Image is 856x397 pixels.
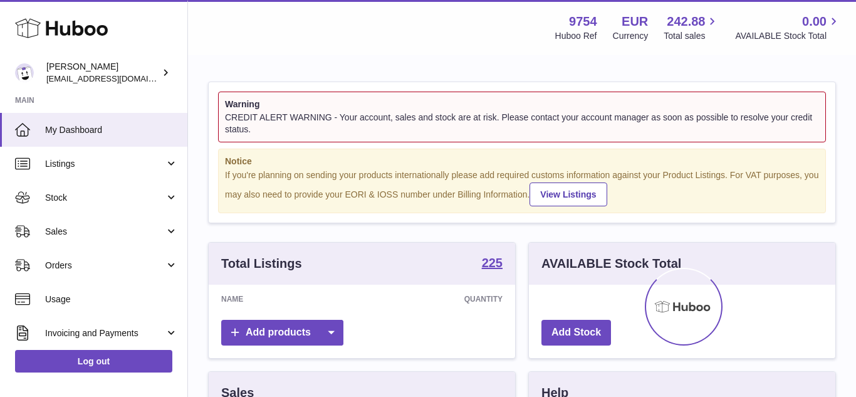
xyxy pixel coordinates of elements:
[802,13,827,30] span: 0.00
[225,112,819,135] div: CREDIT ALERT WARNING - Your account, sales and stock are at risk. Please contact your account man...
[613,30,649,42] div: Currency
[45,124,178,136] span: My Dashboard
[667,13,705,30] span: 242.88
[45,158,165,170] span: Listings
[340,285,515,314] th: Quantity
[735,13,841,42] a: 0.00 AVAILABLE Stock Total
[664,13,719,42] a: 242.88 Total sales
[569,13,597,30] strong: 9754
[735,30,841,42] span: AVAILABLE Stock Total
[225,98,819,110] strong: Warning
[225,156,819,167] strong: Notice
[622,13,648,30] strong: EUR
[221,320,343,346] a: Add products
[45,260,165,272] span: Orders
[541,320,611,346] a: Add Stock
[482,257,503,269] strong: 225
[45,192,165,204] span: Stock
[45,327,165,339] span: Invoicing and Payments
[225,169,819,207] div: If you're planning on sending your products internationally please add required customs informati...
[15,350,172,373] a: Log out
[46,61,159,85] div: [PERSON_NAME]
[209,285,340,314] th: Name
[541,255,681,272] h3: AVAILABLE Stock Total
[664,30,719,42] span: Total sales
[221,255,302,272] h3: Total Listings
[482,257,503,272] a: 225
[46,73,184,83] span: [EMAIL_ADDRESS][DOMAIN_NAME]
[555,30,597,42] div: Huboo Ref
[45,226,165,238] span: Sales
[15,63,34,82] img: internalAdmin-9754@internal.huboo.com
[45,294,178,305] span: Usage
[530,183,607,206] a: View Listings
